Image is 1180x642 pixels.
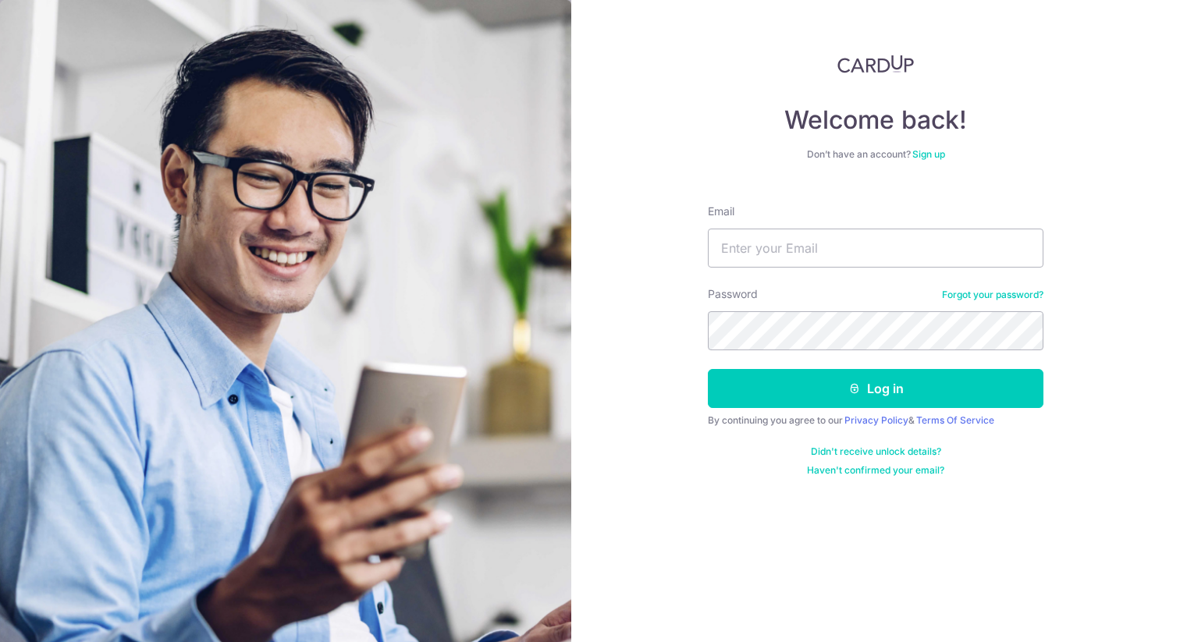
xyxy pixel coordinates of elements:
[708,148,1043,161] div: Don’t have an account?
[708,414,1043,427] div: By continuing you agree to our &
[708,105,1043,136] h4: Welcome back!
[811,445,941,458] a: Didn't receive unlock details?
[916,414,994,426] a: Terms Of Service
[942,289,1043,301] a: Forgot your password?
[708,286,758,302] label: Password
[708,369,1043,408] button: Log in
[807,464,944,477] a: Haven't confirmed your email?
[837,55,914,73] img: CardUp Logo
[708,204,734,219] label: Email
[708,229,1043,268] input: Enter your Email
[912,148,945,160] a: Sign up
[844,414,908,426] a: Privacy Policy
